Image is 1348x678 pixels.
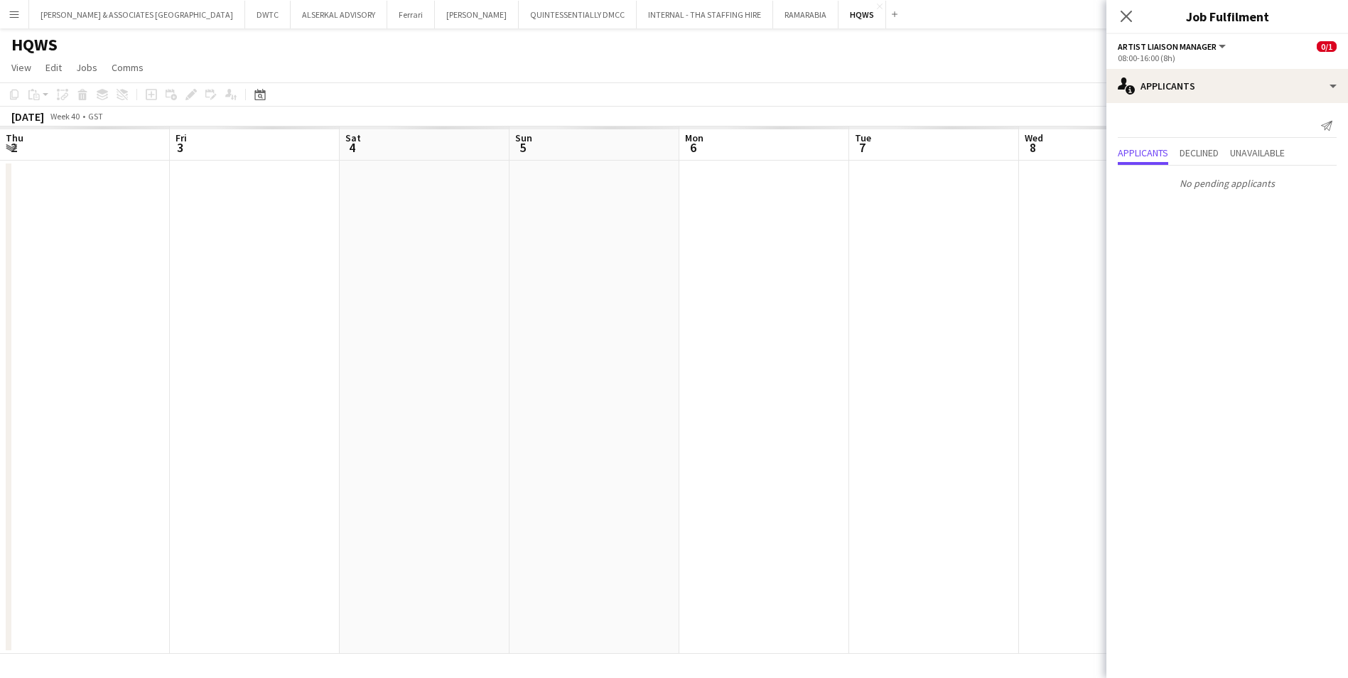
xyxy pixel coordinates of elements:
div: Applicants [1106,69,1348,103]
a: Comms [106,58,149,77]
button: QUINTESSENTIALLY DMCC [519,1,637,28]
span: 3 [173,139,187,156]
a: Edit [40,58,68,77]
span: Artist Liaison Manager [1118,41,1217,52]
button: INTERNAL - THA STAFFING HIRE [637,1,773,28]
span: Applicants [1118,148,1168,158]
span: Jobs [76,61,97,74]
a: View [6,58,37,77]
span: Declined [1180,148,1219,158]
span: 6 [683,139,703,156]
p: No pending applicants [1106,171,1348,195]
h1: HQWS [11,34,58,55]
span: Sun [515,131,532,144]
div: 08:00-16:00 (8h) [1118,53,1337,63]
span: 8 [1023,139,1043,156]
span: Week 40 [47,111,82,122]
button: [PERSON_NAME] & ASSOCIATES [GEOGRAPHIC_DATA] [29,1,245,28]
button: HQWS [839,1,886,28]
span: Edit [45,61,62,74]
span: Comms [112,61,144,74]
span: Unavailable [1230,148,1285,158]
div: GST [88,111,103,122]
span: Mon [685,131,703,144]
button: [PERSON_NAME] [435,1,519,28]
span: Thu [6,131,23,144]
div: [DATE] [11,109,44,124]
button: ALSERKAL ADVISORY [291,1,387,28]
button: DWTC [245,1,291,28]
span: View [11,61,31,74]
span: 0/1 [1317,41,1337,52]
button: RAMARABIA [773,1,839,28]
h3: Job Fulfilment [1106,7,1348,26]
button: Artist Liaison Manager [1118,41,1228,52]
span: 5 [513,139,532,156]
span: 4 [343,139,361,156]
a: Jobs [70,58,103,77]
button: Ferrari [387,1,435,28]
span: Sat [345,131,361,144]
span: Fri [176,131,187,144]
span: Tue [855,131,871,144]
span: Wed [1025,131,1043,144]
span: 7 [853,139,871,156]
span: 2 [4,139,23,156]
